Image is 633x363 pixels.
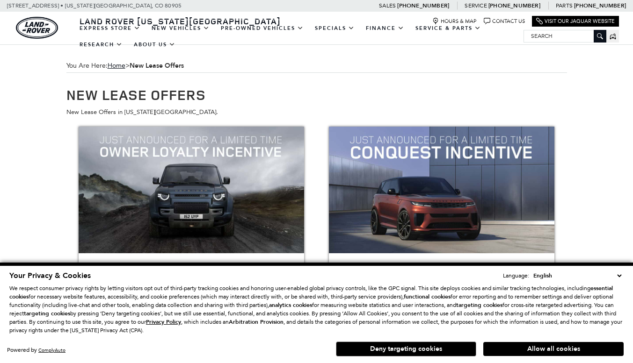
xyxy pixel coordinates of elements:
[74,15,286,27] a: Land Rover [US_STATE][GEOGRAPHIC_DATA]
[108,62,125,70] a: Home
[269,301,312,309] strong: analytics cookies
[503,273,529,278] div: Language:
[536,18,615,25] a: Visit Our Jaguar Website
[456,301,502,309] strong: targeting cookies
[9,284,624,335] p: We respect consumer privacy rights by letting visitors opt out of third-party tracking cookies an...
[397,2,449,9] a: [PHONE_NUMBER]
[465,2,487,9] span: Service
[130,61,184,70] strong: New Lease Offers
[524,30,606,42] input: Search
[66,87,567,102] h1: New Lease Offers
[66,59,567,73] span: You Are Here:
[146,20,215,36] a: New Vehicles
[309,20,360,36] a: Specials
[146,319,181,325] a: Privacy Policy
[7,2,182,9] a: [STREET_ADDRESS] • [US_STATE][GEOGRAPHIC_DATA], CO 80905
[404,293,451,300] strong: functional cookies
[484,18,525,25] a: Contact Us
[229,318,284,326] strong: Arbitration Provision
[432,18,477,25] a: Hours & Map
[329,127,554,253] img: Conquest Incentive Up To $1,500
[108,62,184,70] span: >
[9,270,91,281] span: Your Privacy & Cookies
[16,17,58,39] img: Land Rover
[215,20,309,36] a: Pre-Owned Vehicles
[574,2,626,9] a: [PHONE_NUMBER]
[410,20,487,36] a: Service & Parts
[38,347,65,353] a: ComplyAuto
[16,17,58,39] a: land-rover
[556,2,573,9] span: Parts
[483,342,624,356] button: Allow all cookies
[74,20,146,36] a: EXPRESS STORE
[74,20,524,53] nav: Main Navigation
[128,36,181,53] a: About Us
[7,347,65,353] div: Powered by
[360,20,410,36] a: Finance
[24,310,70,317] strong: targeting cookies
[336,342,476,356] button: Deny targeting cookies
[66,107,567,117] p: New Lease Offers in [US_STATE][GEOGRAPHIC_DATA].
[80,15,281,27] span: Land Rover [US_STATE][GEOGRAPHIC_DATA]
[488,2,540,9] a: [PHONE_NUMBER]
[74,36,128,53] a: Research
[379,2,396,9] span: Sales
[79,127,304,253] img: Owner Loyalty Up To $2,000
[66,59,567,73] div: Breadcrumbs
[531,271,624,280] select: Language Select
